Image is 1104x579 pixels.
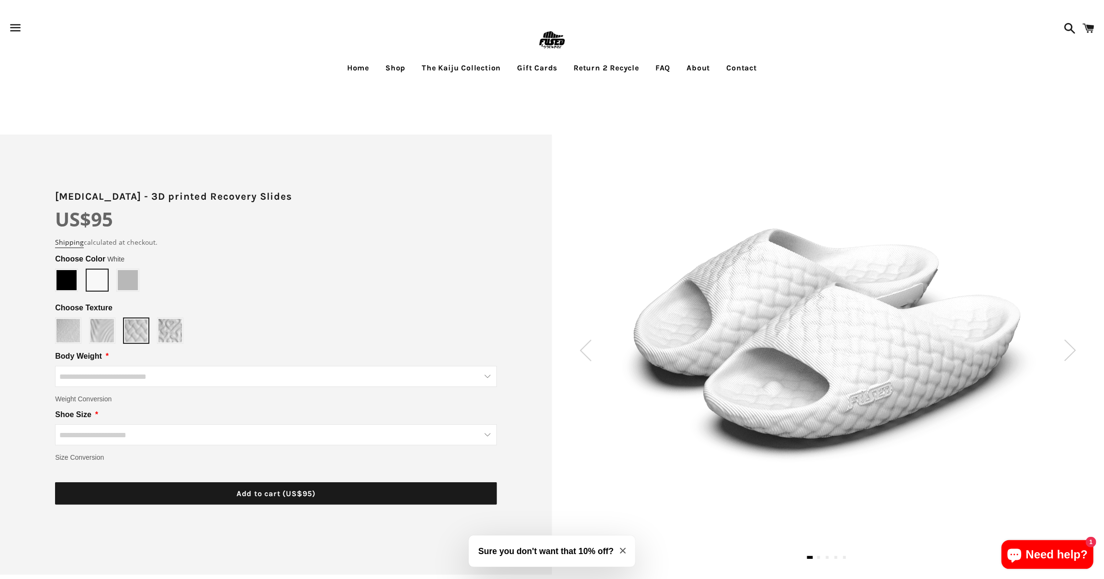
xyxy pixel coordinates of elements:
[55,424,496,445] input: Shoe Size
[817,556,820,559] button: 2
[536,25,567,56] img: FUSEDfootwear
[55,190,496,204] h2: [MEDICAL_DATA] - 3D printed Recovery Slides
[648,56,677,80] a: FAQ
[55,409,93,420] span: Shoe Size
[283,489,316,498] span: (US$95)
[680,56,718,80] a: About
[56,319,80,342] img: https://cdn.shopify.com/s/files/1/2395/9785/files/Texture-White-Slate.png?v=1741895273
[55,302,114,314] span: Choose Texture
[55,452,104,463] span: Size Conversion
[720,56,765,80] a: Contact
[999,540,1096,571] inbox-online-store-chat: Shopify online store chat
[807,556,813,559] button: 1
[566,56,646,80] a: Return 2 Recycle
[340,56,376,80] a: Home
[510,56,564,80] a: Gift Cards
[1064,340,1076,361] img: SVG Icon
[580,340,592,361] img: SVG Icon
[415,56,508,80] a: The Kaiju Collection
[237,489,315,498] span: Add to cart
[55,237,496,248] div: calculated at checkout.
[55,206,113,232] span: US$95
[55,366,496,387] input: Body Weight
[158,319,182,342] img: https://cdn.shopify.com/s/files/1/2395/9785/files/Texture-White-Gyri.png?v=1741895285
[125,319,147,342] img: https://cdn.shopify.com/s/files/1/2395/9785/files/Texture-White-Weave.png?v=1741895281
[55,253,124,265] span: Choose Color
[55,351,103,362] span: Body Weight
[55,482,496,505] button: Add to cart (US$95)
[843,556,846,559] button: 5
[621,208,1036,471] img: Weave-White
[826,556,829,559] button: 3
[107,255,124,263] span: White
[90,319,114,342] img: https://cdn.shopify.com/s/files/1/2395/9785/files/Texture-White-Eirean.png?v=1741895276
[378,56,413,80] a: Shop
[55,238,84,248] a: Shipping
[55,394,112,404] span: Weight Conversion
[834,556,837,559] button: 4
